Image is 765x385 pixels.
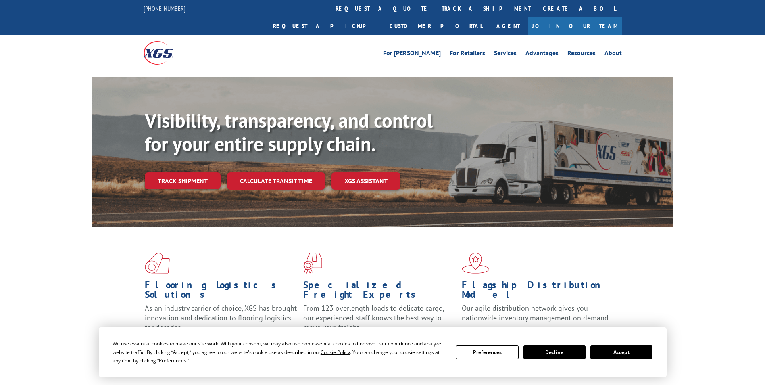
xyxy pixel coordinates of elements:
[462,253,490,274] img: xgs-icon-flagship-distribution-model-red
[321,349,350,356] span: Cookie Policy
[145,172,221,189] a: Track shipment
[145,108,433,156] b: Visibility, transparency, and control for your entire supply chain.
[525,50,559,59] a: Advantages
[383,50,441,59] a: For [PERSON_NAME]
[267,17,384,35] a: Request a pickup
[384,17,488,35] a: Customer Portal
[159,357,186,364] span: Preferences
[144,4,186,13] a: [PHONE_NUMBER]
[303,253,322,274] img: xgs-icon-focused-on-flooring-red
[227,172,325,190] a: Calculate transit time
[456,345,518,359] button: Preferences
[331,172,400,190] a: XGS ASSISTANT
[523,345,586,359] button: Decline
[567,50,596,59] a: Resources
[113,339,446,365] div: We use essential cookies to make our site work. With your consent, we may also use non-essential ...
[450,50,485,59] a: For Retailers
[303,303,456,339] p: From 123 overlength loads to delicate cargo, our experienced staff knows the best way to move you...
[528,17,622,35] a: Join Our Team
[145,303,297,332] span: As an industry carrier of choice, XGS has brought innovation and dedication to flooring logistics...
[462,280,614,303] h1: Flagship Distribution Model
[604,50,622,59] a: About
[99,327,667,377] div: Cookie Consent Prompt
[494,50,517,59] a: Services
[303,280,456,303] h1: Specialized Freight Experts
[462,303,610,322] span: Our agile distribution network gives you nationwide inventory management on demand.
[488,17,528,35] a: Agent
[145,253,170,274] img: xgs-icon-total-supply-chain-intelligence-red
[590,345,652,359] button: Accept
[145,280,297,303] h1: Flooring Logistics Solutions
